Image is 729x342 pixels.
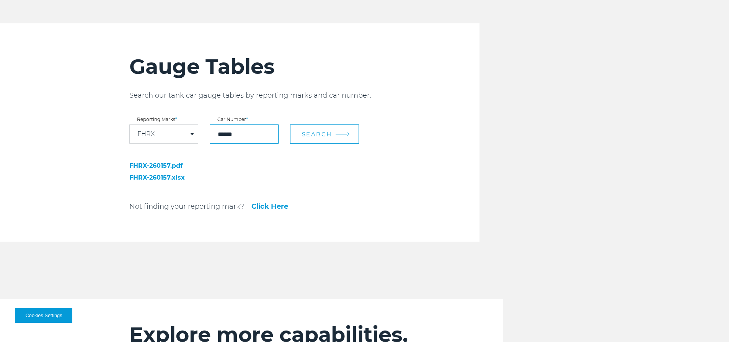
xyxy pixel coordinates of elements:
[137,131,155,137] a: FHRX
[290,124,359,144] button: Search arrow arrow
[129,202,244,211] p: Not finding your reporting mark?
[691,305,729,342] iframe: Chat Widget
[129,175,236,181] a: FHRX-260157.xlsx
[129,91,479,100] p: Search our tank car gauge tables by reporting marks and car number.
[129,117,198,122] label: Reporting Marks
[15,308,72,323] button: Cookies Settings
[302,131,332,138] span: Search
[129,54,479,79] h2: Gauge Tables
[346,132,349,136] img: arrow
[251,203,288,210] a: Click Here
[210,117,279,122] label: Car Number
[129,163,236,169] a: FHRX-260157.pdf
